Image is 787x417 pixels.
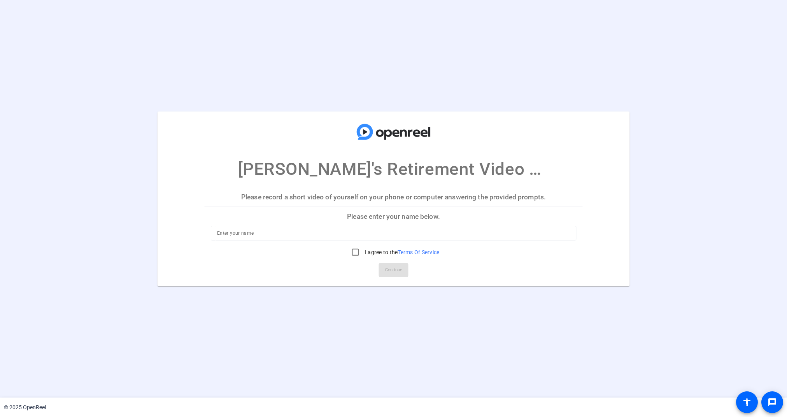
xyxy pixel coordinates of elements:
[205,207,582,225] p: Please enter your name below.
[205,188,582,206] p: Please record a short video of yourself on your phone or computer answering the provided prompts.
[355,119,433,145] img: company-logo
[742,398,752,407] mat-icon: accessibility
[238,156,549,182] p: [PERSON_NAME]'s Retirement Video Submissions
[4,403,46,412] div: © 2025 OpenReel
[768,398,777,407] mat-icon: message
[363,248,440,256] label: I agree to the
[398,249,439,255] a: Terms Of Service
[217,229,570,238] input: Enter your name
